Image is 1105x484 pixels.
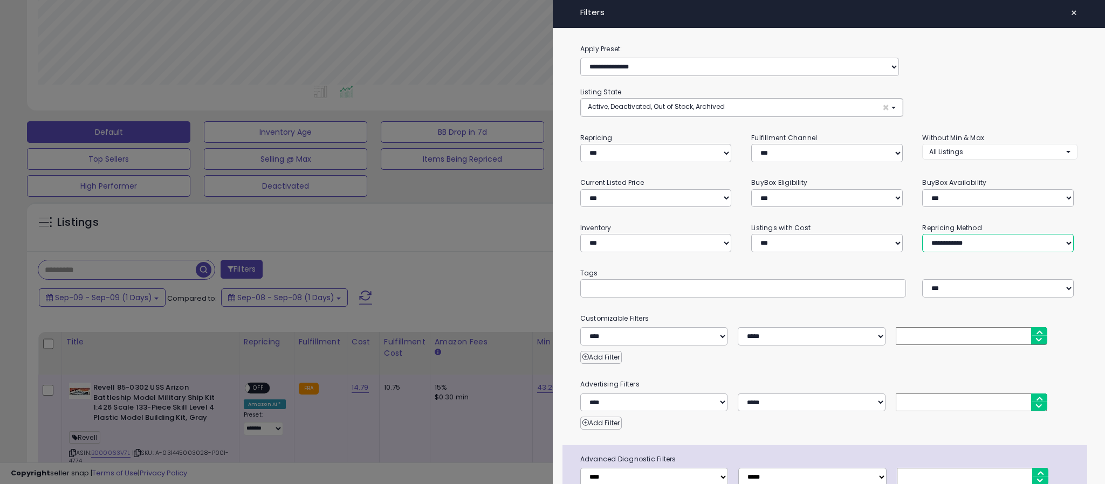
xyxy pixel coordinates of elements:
[580,351,622,364] button: Add Filter
[882,102,889,113] span: ×
[581,99,903,116] button: Active, Deactivated, Out of Stock, Archived ×
[572,313,1086,324] small: Customizable Filters
[751,223,811,232] small: Listings with Cost
[751,133,817,142] small: Fulfillment Channel
[1066,5,1082,20] button: ×
[572,267,1086,279] small: Tags
[929,147,963,156] span: All Listings
[580,87,622,96] small: Listing State
[580,8,1077,17] h4: Filters
[580,133,613,142] small: Repricing
[922,178,986,187] small: BuyBox Availability
[1070,5,1077,20] span: ×
[588,102,725,111] span: Active, Deactivated, Out of Stock, Archived
[572,43,1086,55] label: Apply Preset:
[572,378,1086,390] small: Advertising Filters
[580,223,612,232] small: Inventory
[922,144,1077,160] button: All Listings
[751,178,807,187] small: BuyBox Eligibility
[922,223,982,232] small: Repricing Method
[572,453,1087,465] span: Advanced Diagnostic Filters
[580,417,622,430] button: Add Filter
[922,133,984,142] small: Without Min & Max
[580,178,644,187] small: Current Listed Price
